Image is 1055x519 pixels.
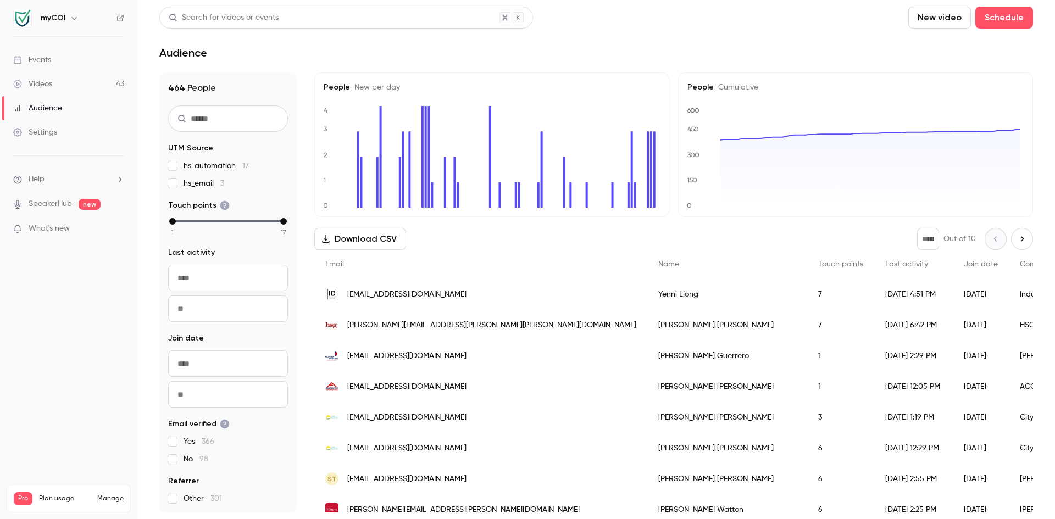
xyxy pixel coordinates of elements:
[168,295,288,322] input: To
[687,125,699,133] text: 450
[953,371,1009,402] div: [DATE]
[79,199,101,210] span: new
[168,381,288,408] input: To
[325,442,338,455] img: albanyga.gov
[324,151,327,159] text: 2
[943,233,976,244] p: Out of 10
[325,319,338,332] img: herndon-group.com
[13,79,52,90] div: Videos
[168,143,213,154] span: UTM Source
[324,125,327,133] text: 3
[168,81,288,94] h1: 464 People
[807,464,874,494] div: 6
[687,151,699,159] text: 300
[953,341,1009,371] div: [DATE]
[807,402,874,433] div: 3
[14,492,32,505] span: Pro
[168,247,215,258] span: Last activity
[13,103,62,114] div: Audience
[964,260,998,268] span: Join date
[347,473,467,485] span: [EMAIL_ADDRESS][DOMAIN_NAME]
[184,436,214,447] span: Yes
[41,13,65,24] h6: myCOI
[347,443,467,454] span: [EMAIL_ADDRESS][DOMAIN_NAME]
[807,310,874,341] div: 7
[168,350,288,377] input: From
[280,218,287,225] div: max
[1011,228,1033,250] button: Next page
[874,279,953,310] div: [DATE] 4:51 PM
[325,380,338,393] img: accgc.com
[647,310,807,341] div: [PERSON_NAME] [PERSON_NAME]
[323,202,328,209] text: 0
[168,418,230,429] span: Email verified
[885,260,928,268] span: Last activity
[325,503,338,516] img: hines.com
[818,260,863,268] span: Touch points
[325,288,338,301] img: industrycity.com
[953,402,1009,433] div: [DATE]
[202,438,214,445] span: 366
[807,341,874,371] div: 1
[687,107,699,114] text: 600
[647,433,807,464] div: [PERSON_NAME] [PERSON_NAME]
[874,402,953,433] div: [DATE] 1:19 PM
[687,176,697,184] text: 150
[29,223,70,235] span: What's new
[13,174,124,185] li: help-dropdown-opener
[975,7,1033,29] button: Schedule
[953,279,1009,310] div: [DATE]
[874,371,953,402] div: [DATE] 12:05 PM
[647,464,807,494] div: [PERSON_NAME] [PERSON_NAME]
[647,279,807,310] div: Yenni Liong
[807,279,874,310] div: 7
[953,464,1009,494] div: [DATE]
[347,381,467,393] span: [EMAIL_ADDRESS][DOMAIN_NAME]
[953,310,1009,341] div: [DATE]
[647,341,807,371] div: [PERSON_NAME] Guerrero
[647,402,807,433] div: [PERSON_NAME] [PERSON_NAME]
[1020,260,1054,268] span: Company
[184,178,224,189] span: hs_email
[325,349,338,362] img: hrcg.com
[807,433,874,464] div: 6
[658,260,679,268] span: Name
[325,260,344,268] span: Email
[39,494,91,503] span: Plan usage
[807,371,874,402] div: 1
[347,320,636,331] span: [PERSON_NAME][EMAIL_ADDRESS][PERSON_NAME][PERSON_NAME][DOMAIN_NAME]
[687,82,1024,93] h5: People
[184,160,249,171] span: hs_automation
[908,7,971,29] button: New video
[111,224,124,234] iframe: Noticeable Trigger
[199,455,208,463] span: 98
[314,228,406,250] button: Download CSV
[184,493,222,504] span: Other
[168,476,199,487] span: Referrer
[347,350,467,362] span: [EMAIL_ADDRESS][DOMAIN_NAME]
[210,495,222,503] span: 301
[29,198,72,210] a: SpeakerHub
[97,494,124,503] a: Manage
[324,107,328,114] text: 4
[325,411,338,424] img: albanyga.gov
[13,127,57,138] div: Settings
[953,433,1009,464] div: [DATE]
[874,464,953,494] div: [DATE] 2:55 PM
[168,265,288,291] input: From
[347,504,580,516] span: [PERSON_NAME][EMAIL_ADDRESS][PERSON_NAME][DOMAIN_NAME]
[714,83,758,91] span: Cumulative
[874,341,953,371] div: [DATE] 2:29 PM
[350,83,400,91] span: New per day
[323,176,326,184] text: 1
[687,202,692,209] text: 0
[874,433,953,464] div: [DATE] 12:29 PM
[220,180,224,187] span: 3
[169,218,176,225] div: min
[347,412,467,423] span: [EMAIL_ADDRESS][DOMAIN_NAME]
[171,227,174,237] span: 1
[327,474,336,484] span: ST
[647,371,807,402] div: [PERSON_NAME] [PERSON_NAME]
[324,82,660,93] h5: People
[159,46,207,59] h1: Audience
